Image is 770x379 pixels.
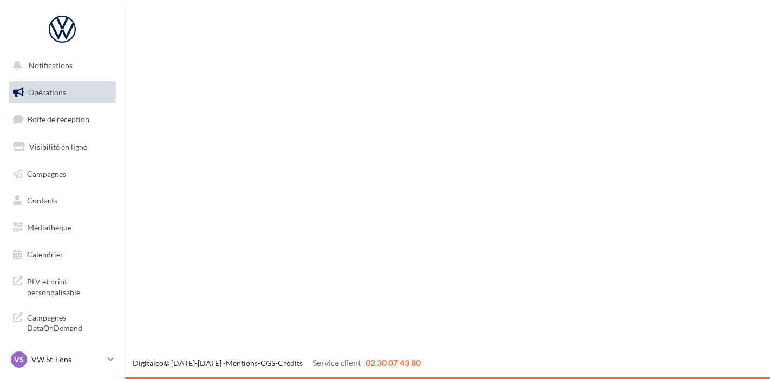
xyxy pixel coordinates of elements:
[29,142,87,151] span: Visibilité en ligne
[27,250,63,259] span: Calendrier
[133,358,421,368] span: © [DATE]-[DATE] - - -
[6,136,118,158] a: Visibilité en ligne
[6,306,118,338] a: Campagnes DataOnDemand
[31,354,103,365] p: VW St-Fons
[14,354,24,365] span: VS
[28,88,66,97] span: Opérations
[260,358,275,368] a: CGS
[27,196,57,205] span: Contacts
[6,163,118,185] a: Campagnes
[27,310,112,334] span: Campagnes DataOnDemand
[6,243,118,266] a: Calendrier
[6,216,118,239] a: Médiathèque
[27,169,66,178] span: Campagnes
[9,349,116,370] a: VS VW St-Fons
[226,358,258,368] a: Mentions
[6,54,114,77] button: Notifications
[28,115,89,124] span: Boîte de réception
[366,357,421,368] span: 02 30 07 43 80
[6,189,118,212] a: Contacts
[278,358,303,368] a: Crédits
[29,61,73,70] span: Notifications
[133,358,164,368] a: Digitaleo
[6,270,118,302] a: PLV et print personnalisable
[6,81,118,104] a: Opérations
[6,108,118,131] a: Boîte de réception
[27,274,112,297] span: PLV et print personnalisable
[312,357,361,368] span: Service client
[27,223,71,232] span: Médiathèque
